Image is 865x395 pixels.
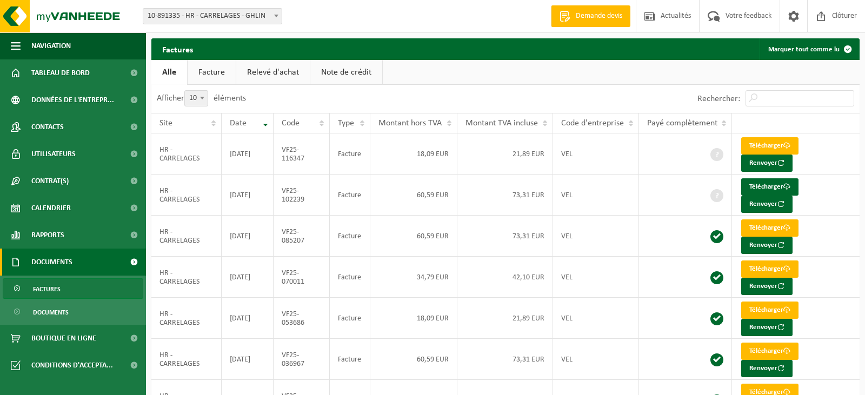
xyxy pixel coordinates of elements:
[33,302,69,323] span: Documents
[33,279,61,299] span: Factures
[741,302,799,319] a: Télécharger
[151,133,222,175] td: HR - CARRELAGES
[330,133,370,175] td: Facture
[222,298,273,339] td: [DATE]
[185,91,208,106] span: 10
[370,257,457,298] td: 34,79 EUR
[741,319,793,336] button: Renvoyer
[184,90,208,106] span: 10
[457,133,553,175] td: 21,89 EUR
[741,178,799,196] a: Télécharger
[31,86,114,113] span: Données de l'entrepr...
[741,219,799,237] a: Télécharger
[274,298,330,339] td: VF25-053686
[31,32,71,59] span: Navigation
[143,8,282,24] span: 10-891335 - HR - CARRELAGES - GHLIN
[741,260,799,278] a: Télécharger
[370,339,457,380] td: 60,59 EUR
[222,257,273,298] td: [DATE]
[3,302,143,322] a: Documents
[330,175,370,216] td: Facture
[741,155,793,172] button: Renvoyer
[282,119,300,128] span: Code
[553,339,639,380] td: VEL
[457,298,553,339] td: 21,89 EUR
[31,140,76,168] span: Utilisateurs
[31,195,71,222] span: Calendrier
[741,278,793,295] button: Renvoyer
[151,175,222,216] td: HR - CARRELAGES
[222,133,273,175] td: [DATE]
[553,257,639,298] td: VEL
[561,119,624,128] span: Code d'entreprise
[330,257,370,298] td: Facture
[647,119,717,128] span: Payé complètement
[151,298,222,339] td: HR - CARRELAGES
[31,325,96,352] span: Boutique en ligne
[222,216,273,257] td: [DATE]
[151,339,222,380] td: HR - CARRELAGES
[330,339,370,380] td: Facture
[274,339,330,380] td: VF25-036967
[378,119,442,128] span: Montant hors TVA
[457,339,553,380] td: 73,31 EUR
[151,38,204,59] h2: Factures
[370,298,457,339] td: 18,09 EUR
[457,175,553,216] td: 73,31 EUR
[230,119,247,128] span: Date
[553,216,639,257] td: VEL
[157,94,246,103] label: Afficher éléments
[274,175,330,216] td: VF25-102239
[31,249,72,276] span: Documents
[222,339,273,380] td: [DATE]
[151,257,222,298] td: HR - CARRELAGES
[274,133,330,175] td: VF25-116347
[553,175,639,216] td: VEL
[573,11,625,22] span: Demande devis
[741,343,799,360] a: Télécharger
[741,196,793,213] button: Renvoyer
[741,237,793,254] button: Renvoyer
[697,95,740,103] label: Rechercher:
[553,133,639,175] td: VEL
[465,119,538,128] span: Montant TVA incluse
[457,216,553,257] td: 73,31 EUR
[143,9,282,24] span: 10-891335 - HR - CARRELAGES - GHLIN
[31,222,64,249] span: Rapports
[31,168,69,195] span: Contrat(s)
[551,5,630,27] a: Demande devis
[330,216,370,257] td: Facture
[222,175,273,216] td: [DATE]
[31,352,113,379] span: Conditions d'accepta...
[760,38,859,60] button: Marquer tout comme lu
[741,360,793,377] button: Renvoyer
[741,137,799,155] a: Télécharger
[457,257,553,298] td: 42,10 EUR
[236,60,310,85] a: Relevé d'achat
[159,119,172,128] span: Site
[370,133,457,175] td: 18,09 EUR
[553,298,639,339] td: VEL
[188,60,236,85] a: Facture
[338,119,354,128] span: Type
[151,60,187,85] a: Alle
[274,216,330,257] td: VF25-085207
[370,175,457,216] td: 60,59 EUR
[330,298,370,339] td: Facture
[310,60,382,85] a: Note de crédit
[31,59,90,86] span: Tableau de bord
[31,113,64,140] span: Contacts
[274,257,330,298] td: VF25-070011
[370,216,457,257] td: 60,59 EUR
[151,216,222,257] td: HR - CARRELAGES
[3,278,143,299] a: Factures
